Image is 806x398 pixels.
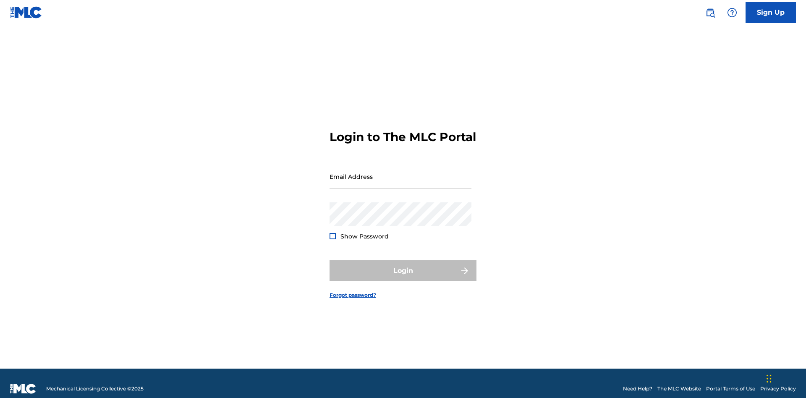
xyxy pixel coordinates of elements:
[724,4,741,21] div: Help
[657,385,701,393] a: The MLC Website
[623,385,652,393] a: Need Help?
[746,2,796,23] a: Sign Up
[767,366,772,391] div: Drag
[705,8,715,18] img: search
[764,358,806,398] iframe: Chat Widget
[702,4,719,21] a: Public Search
[330,130,476,144] h3: Login to The MLC Portal
[10,6,42,18] img: MLC Logo
[330,291,376,299] a: Forgot password?
[760,385,796,393] a: Privacy Policy
[727,8,737,18] img: help
[340,233,389,240] span: Show Password
[46,385,144,393] span: Mechanical Licensing Collective © 2025
[706,385,755,393] a: Portal Terms of Use
[10,384,36,394] img: logo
